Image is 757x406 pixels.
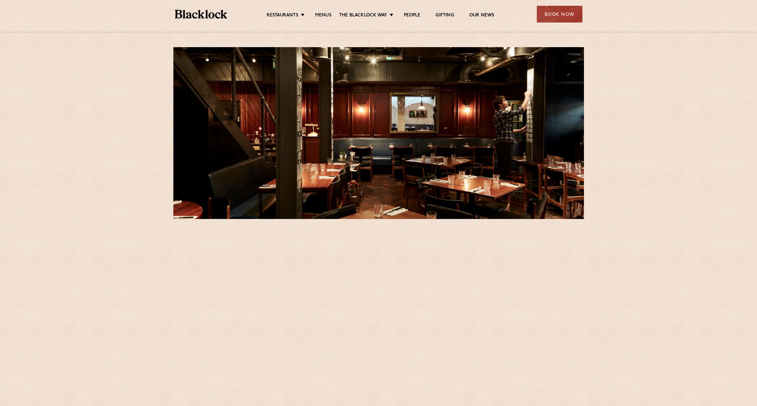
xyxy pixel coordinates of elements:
a: Gifting [436,12,454,19]
a: Our News [469,12,495,19]
div: Book Now [537,6,582,23]
a: The Blacklock Way [339,12,387,19]
a: Menus [315,12,332,19]
img: BL_Textured_Logo-footer-cropped.svg [175,10,227,19]
a: People [404,12,420,19]
a: Restaurants [267,12,298,19]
